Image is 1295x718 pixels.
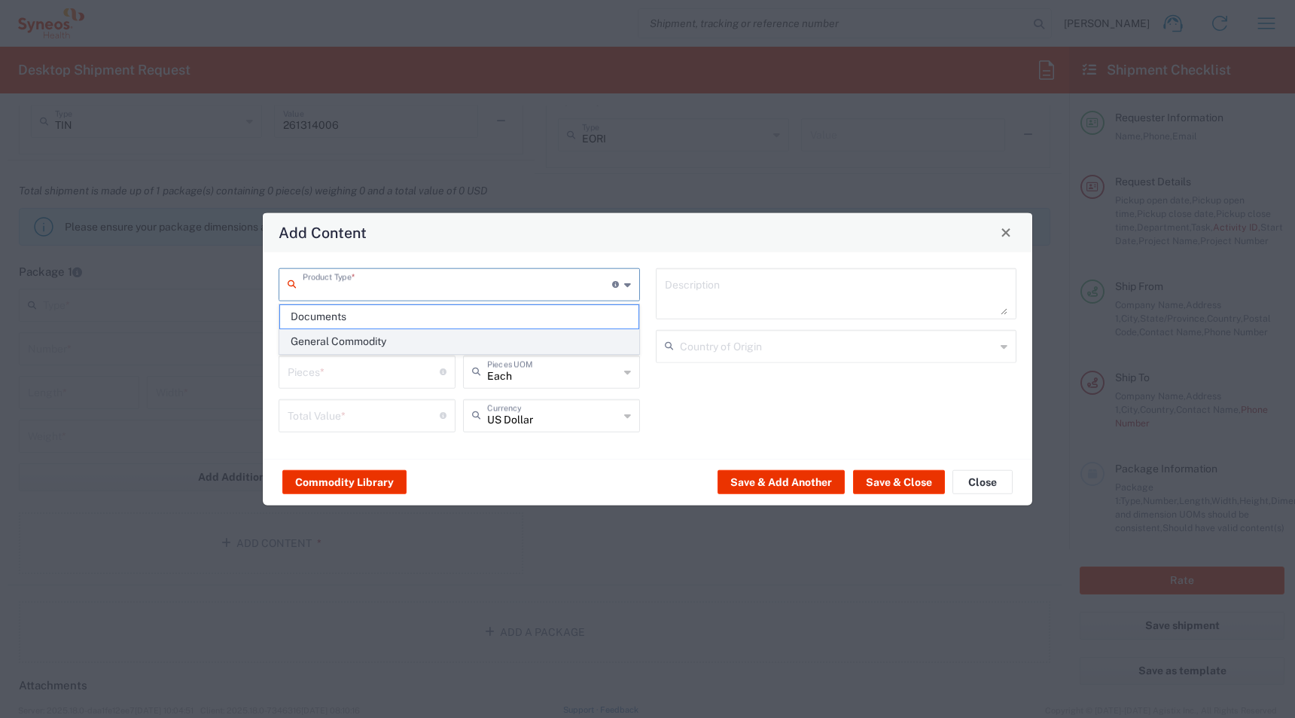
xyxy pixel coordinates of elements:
h4: Add Content [279,222,367,243]
button: Save & Close [853,470,945,494]
button: Save & Add Another [718,470,845,494]
button: Close [952,470,1013,494]
span: Documents [280,305,638,328]
button: Commodity Library [282,470,407,494]
span: General Commodity [280,330,638,353]
button: Close [995,222,1016,243]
